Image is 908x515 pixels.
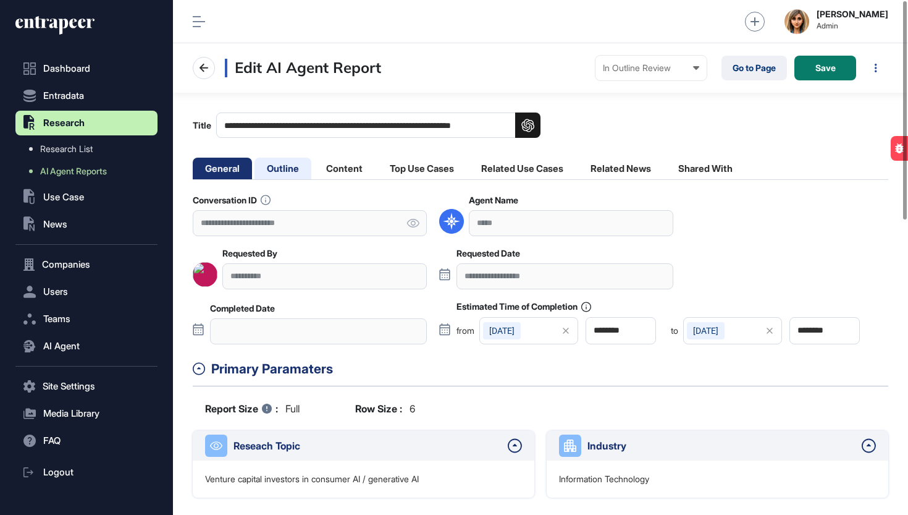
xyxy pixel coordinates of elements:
button: FAQ [15,428,158,453]
button: Save [794,56,856,80]
span: AI Agent Reports [40,166,107,176]
span: from [456,326,474,335]
label: Requested Date [456,249,520,258]
img: admin-avatar [784,9,809,34]
div: Reseach Topic [233,438,502,453]
button: Site Settings [15,374,158,399]
b: Row Size : [355,401,402,416]
strong: [PERSON_NAME] [817,9,888,19]
button: Teams [15,307,158,331]
label: Requested By [222,249,277,258]
li: Shared With [666,158,745,179]
label: Estimated Time of Completion [456,302,591,312]
a: Research List [22,138,158,160]
li: General [193,158,252,179]
span: Use Case [43,192,84,202]
span: Research [43,118,85,128]
a: AI Agent Reports [22,160,158,182]
span: Users [43,287,68,297]
span: Teams [43,314,70,324]
span: Entradata [43,91,84,101]
span: FAQ [43,436,61,446]
span: Logout [43,467,74,477]
h3: Edit AI Agent Report [225,59,381,77]
div: Primary Paramaters [211,359,888,379]
p: Venture capital investors in consumer AI / generative AI [205,473,419,485]
span: News [43,219,67,229]
span: Media Library [43,409,99,419]
label: Completed Date [210,304,275,313]
li: Related News [578,158,663,179]
label: Conversation ID [193,195,271,205]
button: Companies [15,252,158,277]
span: AI Agent [43,341,80,351]
li: Top Use Cases [377,158,466,179]
button: Media Library [15,401,158,426]
span: Dashboard [43,64,90,74]
label: Title [193,113,540,138]
li: Related Use Cases [469,158,576,179]
span: Save [815,64,836,72]
div: full [205,401,300,416]
li: Outline [254,158,311,179]
button: Research [15,111,158,135]
div: 6 [355,401,415,416]
span: Research List [40,144,93,154]
a: Go to Page [721,56,787,80]
li: Content [314,158,375,179]
span: Companies [42,260,90,270]
span: Site Settings [43,381,95,391]
span: to [671,326,678,335]
div: [DATE] [687,322,725,339]
button: Entradata [15,83,158,108]
div: [DATE] [483,322,521,339]
button: AI Agent [15,334,158,359]
img: [object%20Promise] [193,262,217,287]
button: Use Case [15,185,158,210]
p: Information Technology [559,473,649,485]
div: Industry [587,438,855,453]
div: In Outline Review [603,63,699,73]
span: Admin [817,22,888,30]
button: Users [15,279,158,304]
a: Logout [15,460,158,485]
b: Report Size : [205,401,278,416]
a: Dashboard [15,56,158,81]
label: Agent Name [469,195,518,205]
input: Title [216,113,540,138]
button: News [15,212,158,237]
